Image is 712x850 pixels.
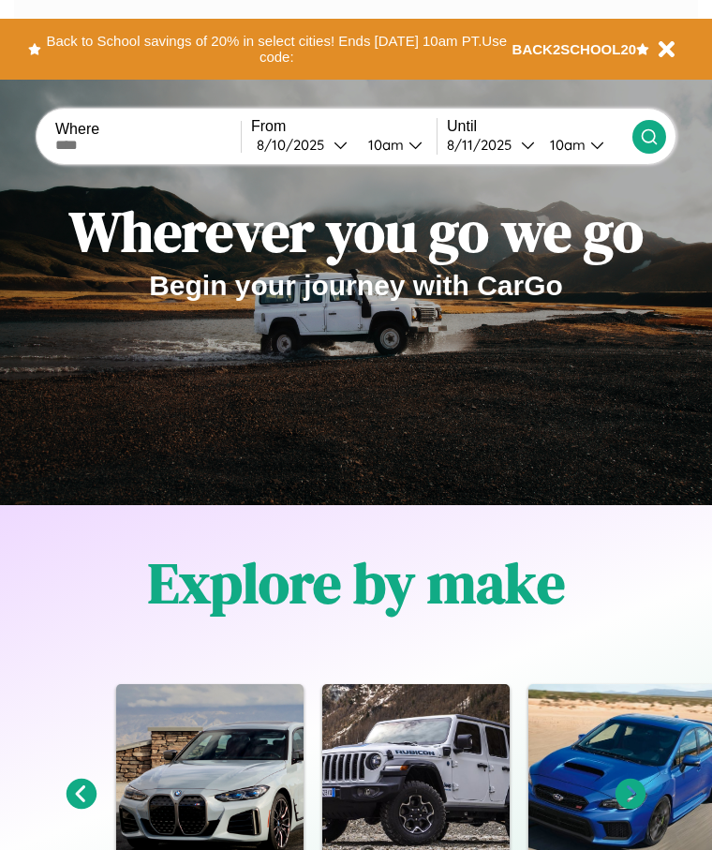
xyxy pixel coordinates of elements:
h1: Explore by make [148,544,565,621]
label: Until [447,118,632,135]
b: BACK2SCHOOL20 [512,41,637,57]
div: 10am [541,136,590,154]
button: 10am [353,135,437,155]
button: 8/10/2025 [251,135,353,155]
div: 8 / 11 / 2025 [447,136,521,154]
label: Where [55,121,241,138]
label: From [251,118,437,135]
button: 10am [535,135,632,155]
div: 10am [359,136,408,154]
div: 8 / 10 / 2025 [257,136,334,154]
button: Back to School savings of 20% in select cities! Ends [DATE] 10am PT.Use code: [41,28,512,70]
